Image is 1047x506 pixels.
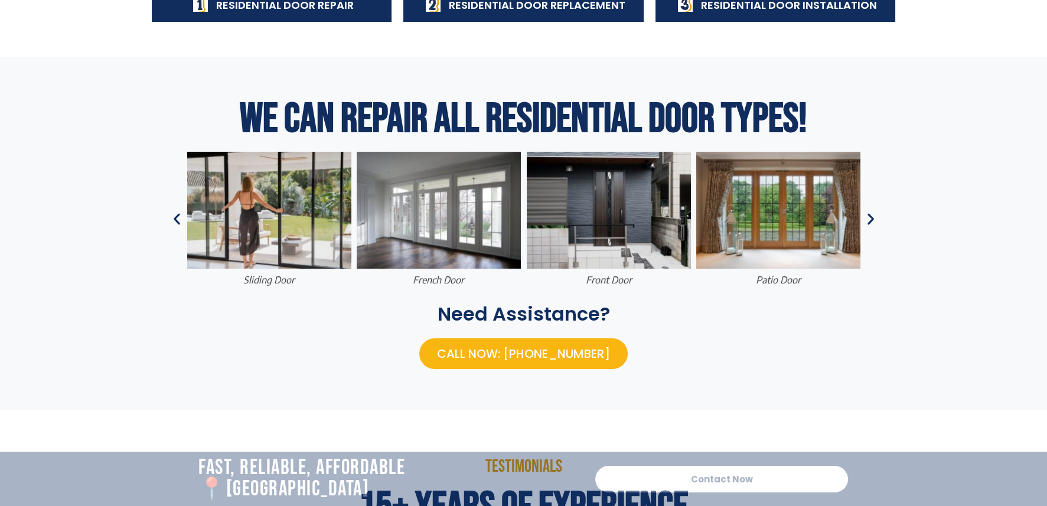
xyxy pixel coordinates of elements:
a: Front DoorFront Door [527,152,691,287]
figcaption: french door [357,273,521,286]
img: Residential Door Repair 9 [696,152,860,269]
figcaption: Sliding door [187,273,351,286]
a: patio doorpatio door [696,152,860,287]
h2: Need Assistance? [169,305,878,324]
img: Residential Door Repair 7 [357,152,521,269]
img: Residential Door Repair 8 [527,152,691,269]
a: Sliding doorSliding door [187,152,351,287]
div: 6 / 18 [357,152,521,287]
a: Call Now: [PHONE_NUMBER] [419,338,628,369]
h2: We Can Repair All Residential Door Types! [169,99,878,140]
figcaption: patio door [696,273,860,286]
div: Image Carousel [187,152,860,287]
a: Contact Now [595,466,848,492]
div: 7 / 18 [527,152,691,287]
figcaption: Front Door [527,273,691,286]
div: 5 / 18 [187,152,351,287]
h2: Fast, Reliable, Affordable 📍[GEOGRAPHIC_DATA] [198,458,583,500]
div: 8 / 18 [696,152,860,287]
a: french doorfrench door [357,152,521,287]
img: Residential Door Repair 6 [187,152,351,269]
span: Contact Now [691,475,753,484]
span: Call Now: [PHONE_NUMBER] [437,345,610,362]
